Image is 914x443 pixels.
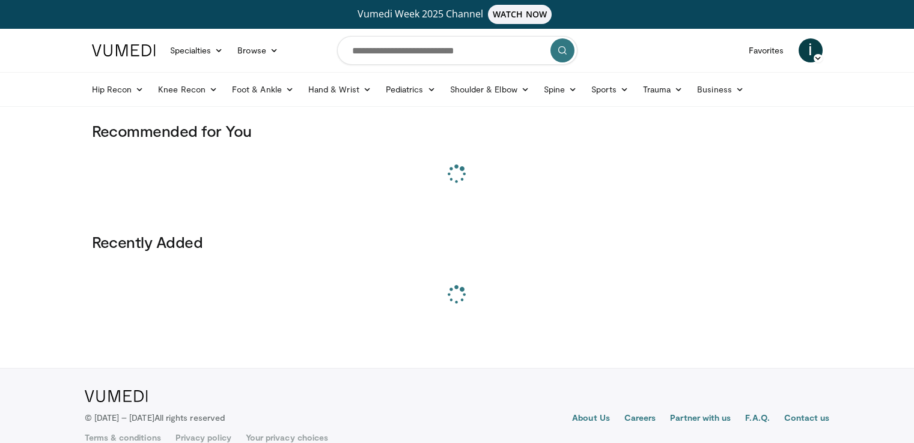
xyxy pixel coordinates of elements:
span: WATCH NOW [488,5,552,24]
img: VuMedi Logo [92,44,156,56]
a: Sports [584,77,636,101]
a: Careers [624,412,656,426]
a: İ [799,38,823,62]
a: Favorites [742,38,791,62]
a: Knee Recon [151,77,225,101]
a: Business [690,77,751,101]
a: Contact us [784,412,830,426]
a: F.A.Q. [745,412,769,426]
a: Vumedi Week 2025 ChannelWATCH NOW [94,5,821,24]
a: About Us [572,412,610,426]
h3: Recently Added [92,232,823,252]
a: Browse [230,38,285,62]
a: Foot & Ankle [225,77,301,101]
a: Partner with us [670,412,731,426]
a: Shoulder & Elbow [443,77,537,101]
a: Specialties [163,38,231,62]
p: © [DATE] – [DATE] [85,412,225,424]
h3: Recommended for You [92,121,823,140]
img: VuMedi Logo [85,390,148,402]
a: Hip Recon [85,77,151,101]
a: Trauma [636,77,690,101]
a: Hand & Wrist [301,77,379,101]
input: Search topics, interventions [337,36,577,65]
a: Spine [537,77,584,101]
a: Pediatrics [379,77,443,101]
span: All rights reserved [154,412,225,423]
